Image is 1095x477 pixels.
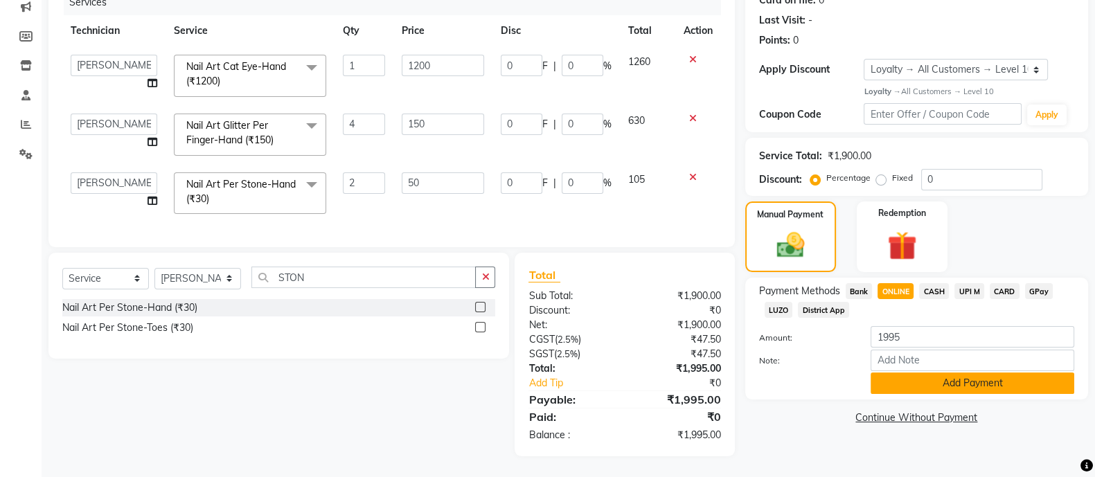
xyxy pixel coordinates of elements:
span: % [603,59,612,73]
div: All Customers → Level 10 [864,86,1074,98]
div: Discount: [518,303,625,318]
div: ₹1,900.00 [828,149,871,163]
div: Apply Discount [759,62,864,77]
label: Note: [749,354,861,367]
span: F [542,59,548,73]
th: Total [620,15,675,46]
span: District App [798,302,849,318]
span: ONLINE [878,283,914,299]
span: SGST [528,348,553,360]
label: Manual Payment [757,208,824,221]
strong: Loyalty → [864,87,900,96]
div: ₹47.50 [625,332,731,347]
input: Amount [871,326,1074,348]
img: _cash.svg [768,229,813,261]
div: ₹0 [625,303,731,318]
div: ₹1,995.00 [625,391,731,408]
div: Discount: [759,172,802,187]
a: Add Tip [518,376,642,390]
div: Net: [518,318,625,332]
a: Continue Without Payment [748,411,1085,425]
th: Disc [492,15,620,46]
span: Bank [846,283,873,299]
div: Nail Art Per Stone-Hand (₹30) [62,300,197,315]
span: GPay [1025,283,1053,299]
div: Payable: [518,391,625,408]
div: Service Total: [759,149,822,163]
div: Paid: [518,408,625,425]
div: Last Visit: [759,13,805,28]
span: Nail Art Glitter Per Finger-Hand (₹150) [186,119,274,146]
label: Redemption [878,207,926,219]
span: UPI M [954,283,984,299]
div: Coupon Code [759,107,864,122]
div: - [808,13,812,28]
div: Sub Total: [518,289,625,303]
span: | [553,117,556,132]
div: Points: [759,33,790,48]
a: x [220,75,226,87]
span: 2.5% [556,348,577,359]
a: x [274,134,280,146]
div: 0 [793,33,799,48]
span: 2.5% [557,334,578,345]
span: F [542,176,548,190]
span: | [553,59,556,73]
div: Total: [518,361,625,376]
input: Add Note [871,350,1074,371]
span: CGST [528,333,554,345]
div: Nail Art Per Stone-Toes (₹30) [62,321,193,335]
input: Search or Scan [251,267,476,288]
span: 105 [628,173,645,186]
label: Amount: [749,332,861,344]
span: Payment Methods [759,284,840,298]
span: F [542,117,548,132]
button: Apply [1027,105,1067,125]
span: 630 [628,114,645,127]
img: _gift.svg [878,228,925,264]
span: % [603,176,612,190]
span: % [603,117,612,132]
div: ₹1,995.00 [625,361,731,376]
div: ( ) [518,347,625,361]
span: LUZO [765,302,793,318]
label: Percentage [826,172,871,184]
th: Technician [62,15,166,46]
div: ₹1,900.00 [625,318,731,332]
div: ₹0 [643,376,731,390]
th: Qty [335,15,393,46]
a: x [209,192,215,205]
button: Add Payment [871,372,1074,394]
div: ( ) [518,332,625,347]
th: Service [166,15,335,46]
div: Balance : [518,428,625,442]
span: Nail Art Cat Eye-Hand (₹1200) [186,60,286,87]
th: Action [675,15,721,46]
div: ₹0 [625,408,731,425]
div: ₹1,995.00 [625,428,731,442]
span: CARD [990,283,1020,299]
div: ₹1,900.00 [625,289,731,303]
div: ₹47.50 [625,347,731,361]
label: Fixed [892,172,913,184]
th: Price [393,15,492,46]
span: CASH [919,283,949,299]
span: 1260 [628,55,650,68]
span: Total [528,268,560,282]
span: | [553,176,556,190]
input: Enter Offer / Coupon Code [864,103,1022,125]
span: Nail Art Per Stone-Hand (₹30) [186,178,296,205]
